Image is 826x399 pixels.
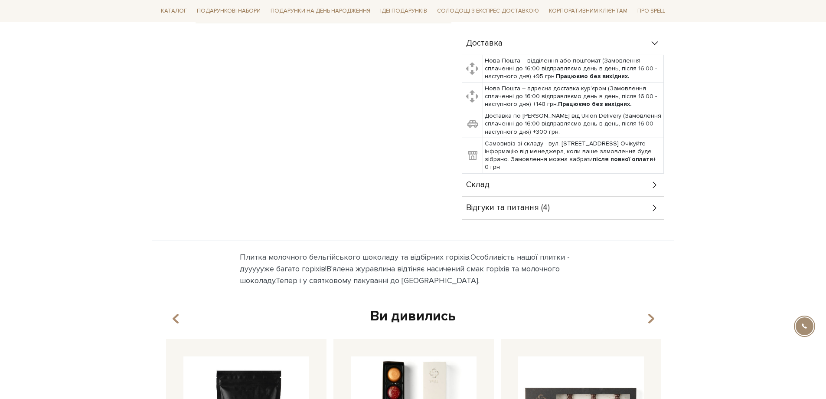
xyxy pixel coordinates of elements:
[157,4,190,18] a: Каталог
[593,155,653,163] b: після повної оплати
[483,82,664,110] td: Нова Пошта – адресна доставка кур'єром (Замовлення сплаченні до 16:00 відправляємо день в день, п...
[483,138,664,173] td: Самовивіз зі складу - вул. [STREET_ADDRESS] Очікуйте інформацію від менеджера, коли ваше замовлен...
[267,4,374,18] a: Подарунки на День народження
[558,100,632,108] b: Працюємо без вихідних.
[434,3,542,18] a: Солодощі з експрес-доставкою
[240,251,587,287] div: Плитка молочного бельгійського шоколаду та відбірних горіхів.Особливість нашої плитки - дуууууже ...
[466,181,490,189] span: Склад
[466,40,503,47] span: Доставка
[483,55,664,83] td: Нова Пошта – відділення або поштомат (Замовлення сплаченні до 16:00 відправляємо день в день, піс...
[466,204,550,212] span: Відгуки та питання (4)
[483,110,664,138] td: Доставка по [PERSON_NAME] від Uklon Delivery (Замовлення сплаченні до 16:00 відправляємо день в д...
[545,4,631,18] a: Корпоративним клієнтам
[634,4,669,18] a: Про Spell
[193,4,264,18] a: Подарункові набори
[556,73,630,80] b: Працюємо без вихідних.
[163,307,664,326] div: Ви дивились
[377,4,431,18] a: Ідеї подарунків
